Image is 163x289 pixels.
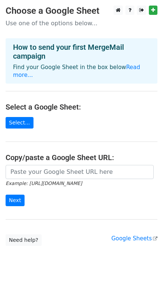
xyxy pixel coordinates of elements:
p: Use one of the options below... [6,19,157,27]
p: Find your Google Sheet in the box below [13,64,150,79]
h4: Copy/paste a Google Sheet URL: [6,153,157,162]
a: Select... [6,117,33,129]
input: Paste your Google Sheet URL here [6,165,154,179]
h3: Choose a Google Sheet [6,6,157,16]
input: Next [6,195,25,206]
h4: Select a Google Sheet: [6,103,157,111]
a: Google Sheets [111,235,157,242]
h4: How to send your first MergeMail campaign [13,43,150,61]
small: Example: [URL][DOMAIN_NAME] [6,181,82,186]
a: Read more... [13,64,140,78]
a: Need help? [6,234,42,246]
